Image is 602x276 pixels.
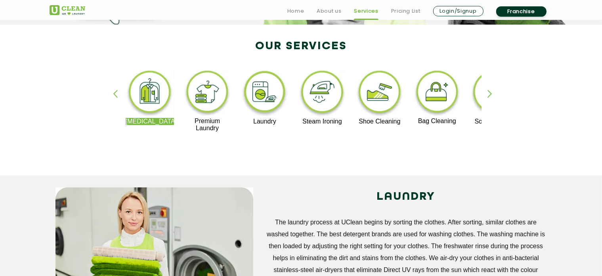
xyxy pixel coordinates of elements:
p: Bag Cleaning [413,118,462,125]
img: sofa_cleaning_11zon.webp [470,69,519,118]
a: About us [317,6,341,16]
p: Premium Laundry [183,118,232,132]
a: Login/Signup [433,6,484,16]
a: Pricing List [391,6,420,16]
img: premium_laundry_cleaning_11zon.webp [183,69,232,118]
p: Steam Ironing [298,118,347,125]
img: dry_cleaning_11zon.webp [126,69,174,118]
p: [MEDICAL_DATA] [126,118,174,125]
img: laundry_cleaning_11zon.webp [241,69,289,118]
img: steam_ironing_11zon.webp [298,69,347,118]
img: UClean Laundry and Dry Cleaning [50,5,85,15]
h2: LAUNDRY [265,187,547,207]
a: Services [354,6,378,16]
img: shoe_cleaning_11zon.webp [355,69,404,118]
p: Sofa Cleaning [470,118,519,125]
a: Home [287,6,304,16]
p: Shoe Cleaning [355,118,404,125]
a: Franchise [496,6,547,17]
img: bag_cleaning_11zon.webp [413,69,462,118]
p: Laundry [241,118,289,125]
